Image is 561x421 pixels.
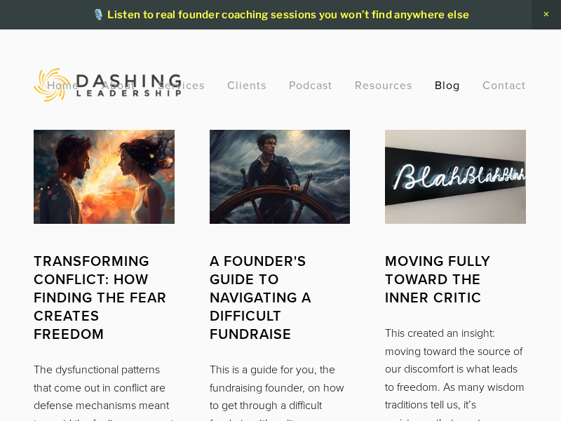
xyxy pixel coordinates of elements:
a: Home [47,72,79,98]
img: Dashing Leadership [34,68,181,102]
a: A Founder's Guide To Navigating A Difficult Fundraise [210,252,351,343]
a: Resources [355,77,412,93]
a: Clients [227,72,266,98]
a: Podcast [289,72,332,98]
a: Services [158,72,205,98]
a: Blog [435,72,460,98]
a: Moving fully toward the Inner Critic [385,252,526,307]
img: Transforming Conflict: How Finding the Fear Creates Freedom [20,130,188,224]
a: Contact [482,72,526,98]
a: About [102,72,135,98]
img: A Founder's Guide To Navigating A Difficult Fundraise [210,106,351,247]
img: Moving fully toward the Inner Critic [385,124,526,230]
a: Transforming Conflict: How Finding the Fear Creates Freedom [34,252,175,343]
